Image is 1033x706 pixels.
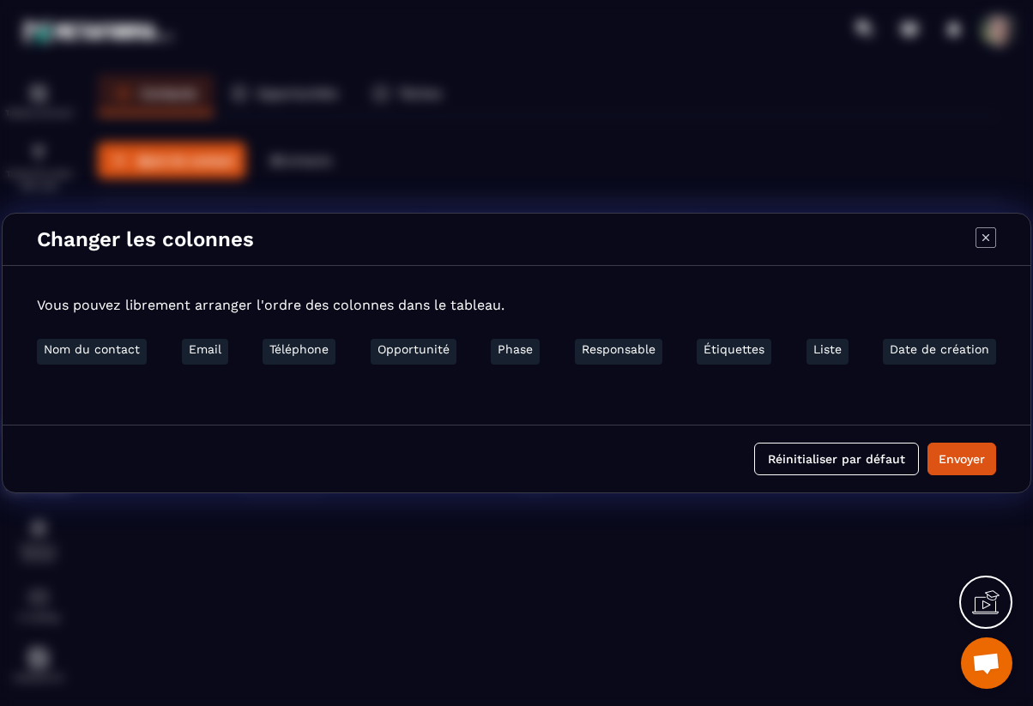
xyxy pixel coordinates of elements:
button: Réinitialiser par défaut [754,443,919,475]
p: Vous pouvez librement arranger l'ordre des colonnes dans le tableau. [37,297,996,313]
li: Étiquettes [697,339,771,365]
li: Responsable [575,339,662,365]
button: Envoyer [927,443,996,475]
li: Téléphone [263,339,335,365]
li: Nom du contact [37,339,147,365]
p: Changer les colonnes [37,227,254,251]
li: Liste [806,339,849,365]
li: Email [182,339,228,365]
li: Phase [491,339,540,365]
li: Date de création [883,339,996,365]
li: Opportunité [371,339,456,365]
div: Ouvrir le chat [961,637,1012,689]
